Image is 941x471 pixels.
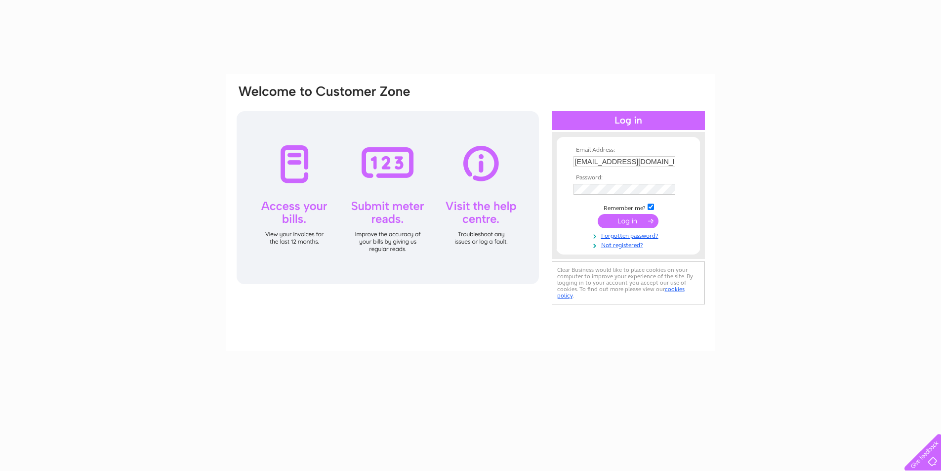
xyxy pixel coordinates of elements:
[571,174,686,181] th: Password:
[573,240,686,249] a: Not registered?
[557,286,685,299] a: cookies policy
[552,261,705,304] div: Clear Business would like to place cookies on your computer to improve your experience of the sit...
[571,202,686,212] td: Remember me?
[571,147,686,154] th: Email Address:
[573,230,686,240] a: Forgotten password?
[598,214,658,228] input: Submit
